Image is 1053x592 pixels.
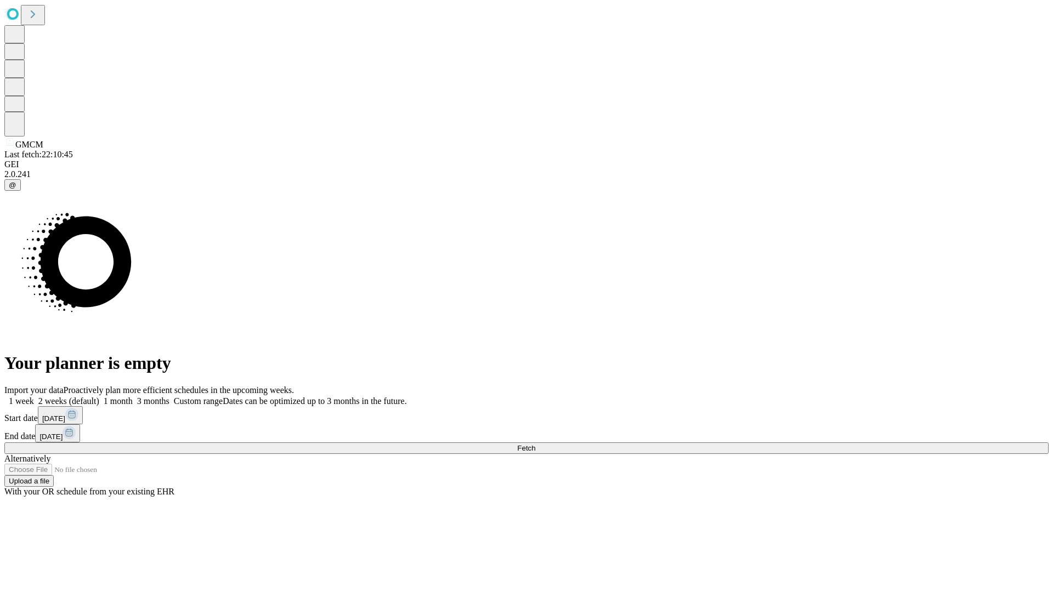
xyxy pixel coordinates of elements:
[174,396,223,406] span: Custom range
[4,353,1049,373] h1: Your planner is empty
[4,454,50,463] span: Alternatively
[9,396,34,406] span: 1 week
[4,179,21,191] button: @
[4,160,1049,169] div: GEI
[104,396,133,406] span: 1 month
[38,406,83,424] button: [DATE]
[64,385,294,395] span: Proactively plan more efficient schedules in the upcoming weeks.
[4,406,1049,424] div: Start date
[4,385,64,395] span: Import your data
[4,169,1049,179] div: 2.0.241
[4,150,73,159] span: Last fetch: 22:10:45
[4,475,54,487] button: Upload a file
[4,487,174,496] span: With your OR schedule from your existing EHR
[4,442,1049,454] button: Fetch
[223,396,406,406] span: Dates can be optimized up to 3 months in the future.
[39,432,63,441] span: [DATE]
[15,140,43,149] span: GMCM
[517,444,535,452] span: Fetch
[42,414,65,423] span: [DATE]
[38,396,99,406] span: 2 weeks (default)
[4,424,1049,442] div: End date
[9,181,16,189] span: @
[35,424,80,442] button: [DATE]
[137,396,169,406] span: 3 months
